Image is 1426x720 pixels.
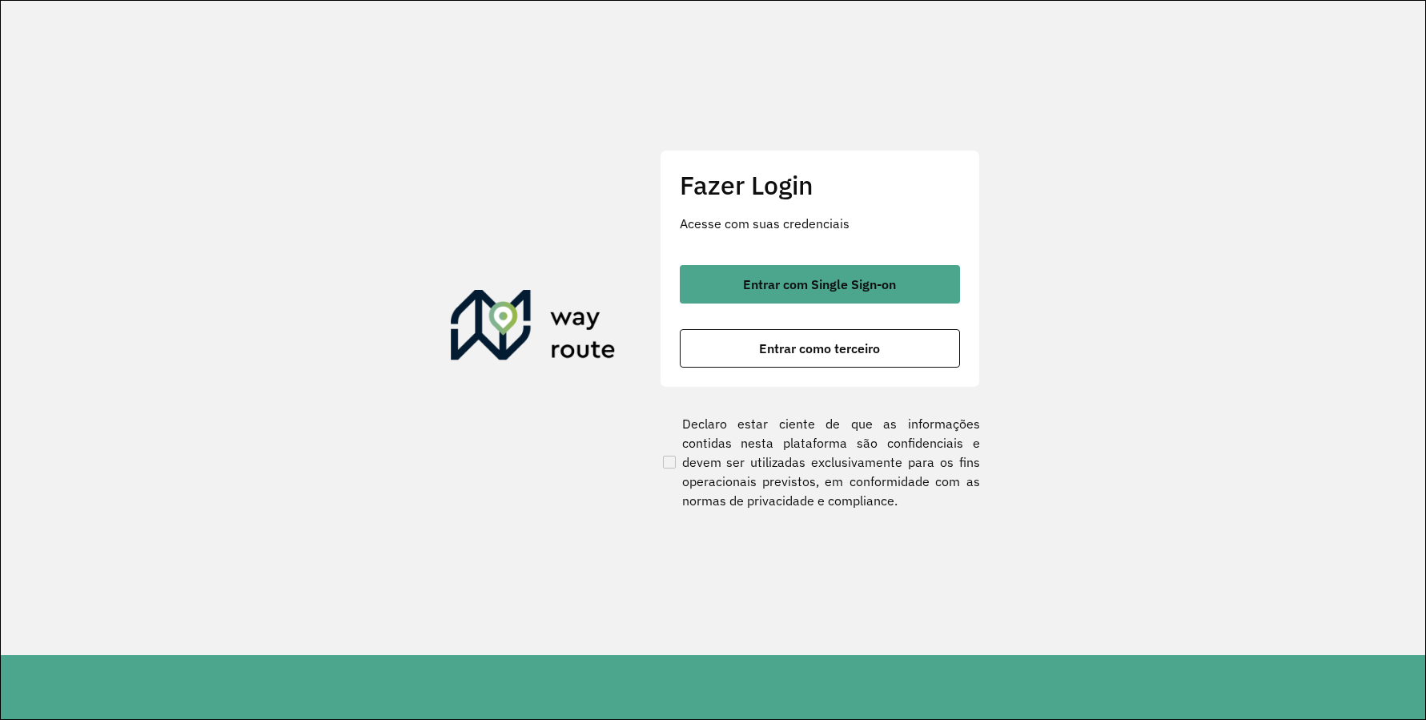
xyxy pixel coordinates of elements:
[680,170,960,200] h2: Fazer Login
[451,290,616,367] img: Roteirizador AmbevTech
[680,214,960,233] p: Acesse com suas credenciais
[743,278,896,291] span: Entrar com Single Sign-on
[660,414,980,510] label: Declaro estar ciente de que as informações contidas nesta plataforma são confidenciais e devem se...
[759,342,880,355] span: Entrar como terceiro
[680,265,960,304] button: button
[680,329,960,368] button: button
